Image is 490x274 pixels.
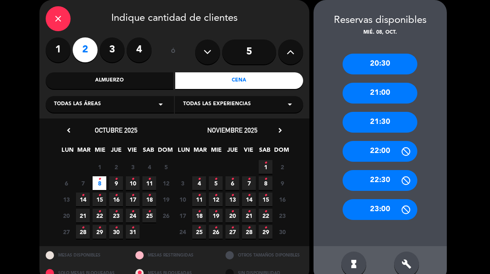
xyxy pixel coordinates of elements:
span: 2 [275,160,289,174]
i: close [53,14,63,24]
i: • [247,189,250,202]
span: 14 [242,193,256,206]
div: Indique cantidad de clientes [46,6,303,31]
span: 26 [159,209,173,222]
span: SAB [142,145,155,159]
i: chevron_left [64,126,73,135]
div: 21:00 [343,83,417,104]
span: noviembre 2025 [207,126,257,134]
i: arrow_drop_down [156,99,166,109]
label: 1 [46,37,71,62]
span: DOM [158,145,171,159]
span: MAR [77,145,91,159]
label: 3 [100,37,125,62]
span: 11 [142,176,156,190]
i: • [115,205,118,218]
i: • [148,205,151,218]
span: 23 [275,209,289,222]
span: 12 [159,176,173,190]
span: 28 [76,225,90,239]
span: 20 [225,209,239,222]
span: 9 [275,176,289,190]
span: 16 [109,193,123,206]
i: • [131,189,134,202]
i: • [81,221,84,235]
i: • [115,189,118,202]
div: MESAS RESTRINGIDAS [129,246,219,264]
span: 30 [275,225,289,239]
span: 31 [126,225,140,239]
span: 22 [259,209,272,222]
span: 13 [59,193,73,206]
span: 12 [209,193,223,206]
i: • [214,173,217,186]
div: mié. 08, oct. [314,29,447,37]
span: 23 [109,209,123,222]
span: 9 [109,176,123,190]
span: 21 [242,209,256,222]
span: 21 [76,209,90,222]
i: arrow_drop_down [285,99,295,109]
div: Reservas disponibles [314,12,447,29]
i: • [264,173,267,186]
i: • [264,189,267,202]
span: Todas las experiencias [183,100,251,109]
i: build [402,259,412,269]
span: 5 [159,160,173,174]
i: • [231,173,234,186]
span: 1 [259,160,272,174]
div: Almuerzo [46,72,174,89]
div: 22:30 [343,170,417,191]
i: • [264,221,267,235]
span: 19 [209,209,223,222]
i: • [131,205,134,218]
span: 5 [209,176,223,190]
i: • [131,221,134,235]
i: • [198,173,201,186]
span: 22 [93,209,106,222]
div: 22:00 [343,141,417,162]
i: hourglass_full [349,259,359,269]
i: • [264,205,267,218]
span: 4 [192,176,206,190]
span: 29 [259,225,272,239]
span: JUE [225,145,239,159]
span: octubre 2025 [95,126,137,134]
span: DOM [274,145,288,159]
span: 17 [126,193,140,206]
i: • [231,221,234,235]
i: • [264,156,267,170]
i: • [115,173,118,186]
span: 7 [76,176,90,190]
i: • [148,173,151,186]
span: 8 [93,176,106,190]
span: VIE [242,145,255,159]
span: 7 [242,176,256,190]
span: 6 [225,176,239,190]
span: 27 [225,225,239,239]
label: 4 [127,37,152,62]
span: LUN [177,145,191,159]
i: • [148,189,151,202]
span: 19 [159,193,173,206]
div: Cena [175,72,303,89]
i: • [247,173,250,186]
span: 27 [59,225,73,239]
i: • [231,205,234,218]
span: MIE [93,145,107,159]
span: 6 [59,176,73,190]
span: 20 [59,209,73,222]
i: • [214,189,217,202]
div: MESAS DISPONIBLES [39,246,130,264]
i: • [98,205,101,218]
i: chevron_right [276,126,284,135]
span: 13 [225,193,239,206]
div: 23:00 [343,199,417,220]
span: 15 [93,193,106,206]
span: Todas las áreas [54,100,101,109]
div: 21:30 [343,112,417,133]
span: 29 [93,225,106,239]
span: 2 [109,160,123,174]
span: LUN [61,145,74,159]
span: 3 [126,160,140,174]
